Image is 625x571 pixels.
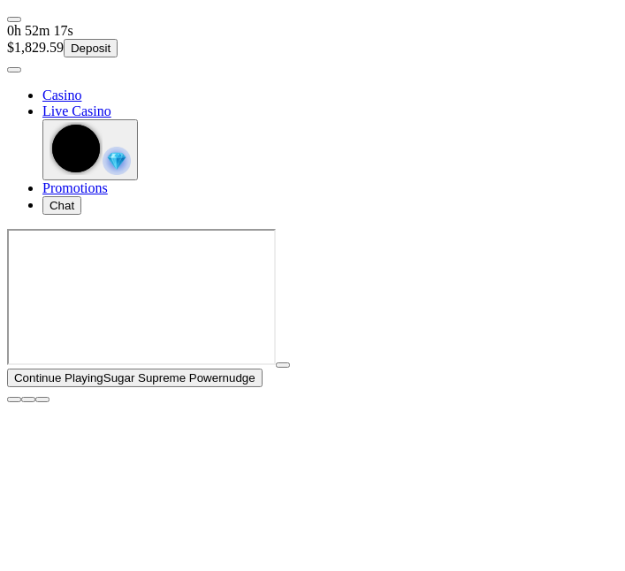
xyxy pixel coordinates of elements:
[7,17,21,22] button: menu
[276,362,290,368] button: play icon
[103,147,131,175] img: reward-icon
[42,103,111,118] span: Live Casino
[50,199,74,212] span: Chat
[71,42,111,55] span: Deposit
[7,397,21,402] button: close icon
[42,180,108,195] a: gift-inverted iconPromotions
[14,371,103,384] span: Continue Playing
[7,67,21,72] button: menu
[42,88,81,103] span: Casino
[21,397,35,402] button: chevron-down icon
[7,40,64,55] span: $1,829.59
[7,369,263,387] button: Continue PlayingSugar Supreme Powernudge
[64,39,118,57] button: Deposit
[103,371,255,384] span: Sugar Supreme Powernudge
[35,397,50,402] button: fullscreen icon
[42,119,138,180] button: reward-icon
[42,180,108,195] span: Promotions
[42,88,81,103] a: diamond iconCasino
[7,229,276,365] iframe: Sugar Supreme Powernudge
[42,103,111,118] a: poker-chip iconLive Casino
[42,196,81,215] button: headphones iconChat
[7,23,73,38] span: user session time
